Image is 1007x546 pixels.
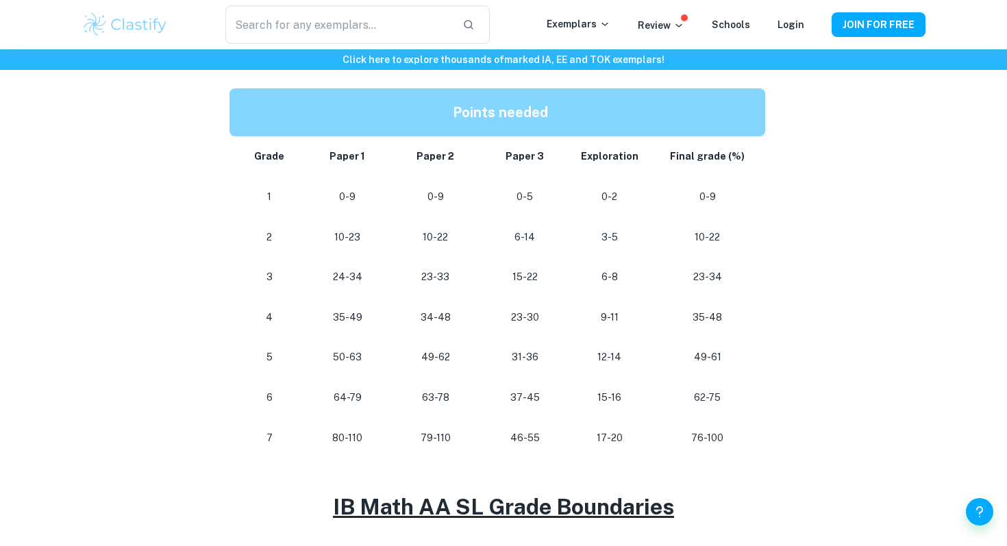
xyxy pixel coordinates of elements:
[581,268,638,286] p: 6-8
[401,388,469,407] p: 63-78
[491,429,559,447] p: 46-55
[660,308,755,327] p: 35-48
[401,188,469,206] p: 0-9
[581,388,638,407] p: 15-16
[581,348,638,367] p: 12-14
[491,308,559,327] p: 23-30
[491,268,559,286] p: 15-22
[491,388,559,407] p: 37-45
[660,228,755,247] p: 10-22
[491,348,559,367] p: 31-36
[491,188,559,206] p: 0-5
[670,151,745,162] strong: Final grade (%)
[246,388,293,407] p: 6
[315,228,380,247] p: 10-23
[254,151,284,162] strong: Grade
[712,19,750,30] a: Schools
[225,5,451,44] input: Search for any exemplars...
[660,268,755,286] p: 23-34
[315,429,380,447] p: 80-110
[246,308,293,327] p: 4
[401,348,469,367] p: 49-62
[315,188,380,206] p: 0-9
[453,104,548,121] strong: Points needed
[547,16,610,32] p: Exemplars
[401,429,469,447] p: 79-110
[246,268,293,286] p: 3
[581,308,638,327] p: 9-11
[246,188,293,206] p: 1
[581,188,638,206] p: 0-2
[246,348,293,367] p: 5
[638,18,684,33] p: Review
[315,388,380,407] p: 64-79
[315,268,380,286] p: 24-34
[491,228,559,247] p: 6-14
[506,151,544,162] strong: Paper 3
[3,52,1004,67] h6: Click here to explore thousands of marked IA, EE and TOK exemplars !
[246,228,293,247] p: 2
[315,308,380,327] p: 35-49
[660,188,755,206] p: 0-9
[315,348,380,367] p: 50-63
[581,429,638,447] p: 17-20
[581,228,638,247] p: 3-5
[581,151,638,162] strong: Exploration
[660,348,755,367] p: 49-61
[333,494,674,519] u: IB Math AA SL Grade Boundaries
[330,151,365,162] strong: Paper 1
[660,429,755,447] p: 76-100
[832,12,925,37] button: JOIN FOR FREE
[401,308,469,327] p: 34-48
[401,268,469,286] p: 23-33
[417,151,454,162] strong: Paper 2
[660,388,755,407] p: 62-75
[778,19,804,30] a: Login
[966,498,993,525] button: Help and Feedback
[82,11,169,38] img: Clastify logo
[401,228,469,247] p: 10-22
[246,429,293,447] p: 7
